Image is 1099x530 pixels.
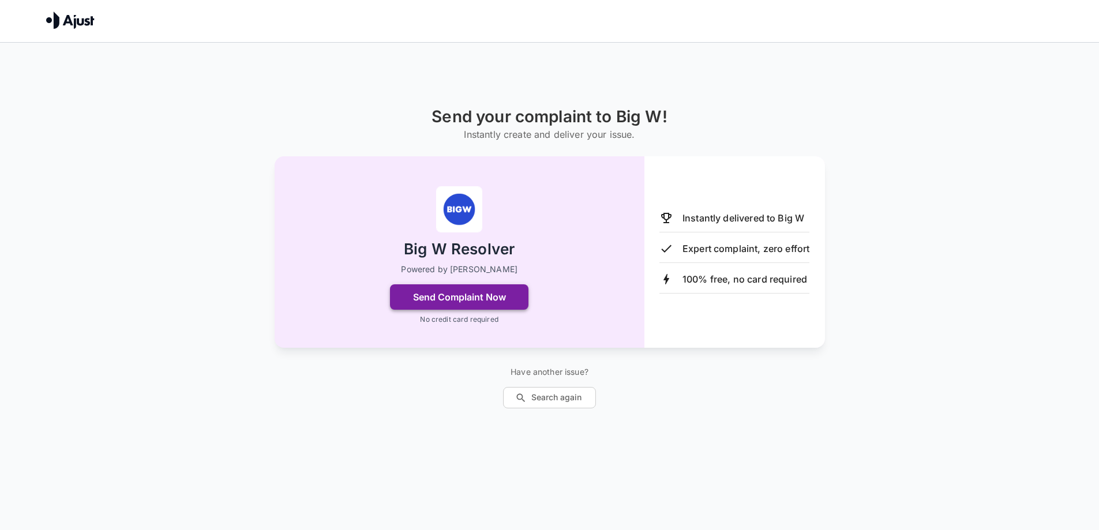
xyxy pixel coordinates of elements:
[401,264,517,275] p: Powered by [PERSON_NAME]
[503,366,596,378] p: Have another issue?
[46,12,95,29] img: Ajust
[503,387,596,408] button: Search again
[432,126,667,142] h6: Instantly create and deliver your issue.
[436,186,482,232] img: Big W
[682,211,804,225] p: Instantly delivered to Big W
[432,107,667,126] h1: Send your complaint to Big W!
[404,239,515,260] h2: Big W Resolver
[390,284,528,310] button: Send Complaint Now
[682,272,807,286] p: 100% free, no card required
[420,314,498,325] p: No credit card required
[682,242,809,255] p: Expert complaint, zero effort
